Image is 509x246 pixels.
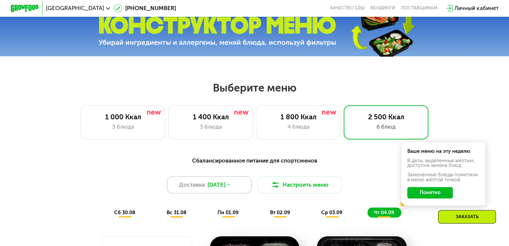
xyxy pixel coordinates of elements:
div: 4 блюда [263,123,333,131]
span: [DATE] [207,181,225,189]
span: чт 04.09 [374,209,394,216]
div: 3 блюда [88,123,158,131]
div: 2 500 Ккал [351,113,421,121]
span: ср 03.09 [321,209,342,216]
h2: Выберите меню [23,81,487,95]
span: пн 01.09 [218,209,239,216]
div: Ваше меню на эту неделю [407,149,480,154]
span: вс 31.08 [167,209,186,216]
span: [GEOGRAPHIC_DATA] [46,5,104,11]
button: Понятно [407,187,453,198]
div: Заказать [438,210,496,224]
div: поставщикам [401,5,437,11]
span: сб 30.08 [114,209,135,216]
div: В даты, выделенные желтым, доступна замена блюд. [407,158,480,168]
div: Сбалансированное питание для спортсменов [45,156,464,165]
button: Настроить меню [257,176,342,193]
div: 1 000 Ккал [88,113,158,121]
a: [PHONE_NUMBER] [114,4,176,12]
div: Личный кабинет [454,4,498,12]
a: Качество еды [330,5,365,11]
span: Доставка: [179,181,206,189]
div: 1 400 Ккал [176,113,246,121]
a: Вендинги [370,5,395,11]
div: Заменённые блюда пометили в меню жёлтой точкой. [407,172,480,182]
span: вт 02.09 [270,209,290,216]
div: 3 блюда [176,123,246,131]
div: 6 блюд [351,123,421,131]
div: 1 800 Ккал [263,113,333,121]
